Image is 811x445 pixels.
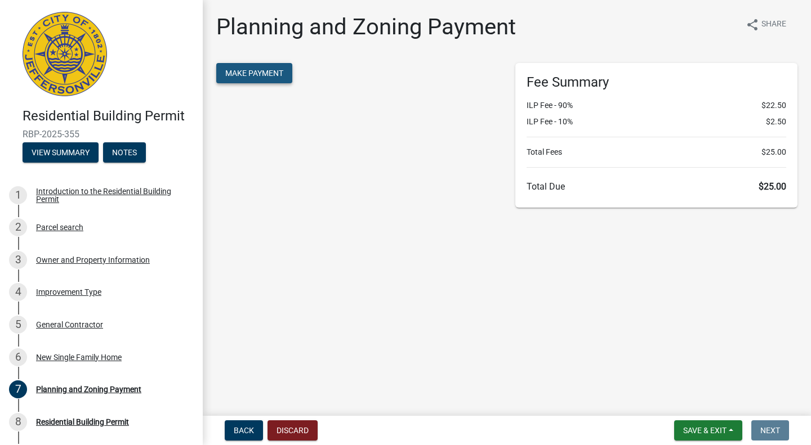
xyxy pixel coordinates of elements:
[36,385,141,393] div: Planning and Zoning Payment
[36,187,185,203] div: Introduction to the Residential Building Permit
[9,380,27,398] div: 7
[36,256,150,264] div: Owner and Property Information
[9,316,27,334] div: 5
[751,420,789,440] button: Next
[103,142,146,163] button: Notes
[103,149,146,158] wm-modal-confirm: Notes
[36,223,83,231] div: Parcel search
[216,63,292,83] button: Make Payment
[36,353,122,361] div: New Single Family Home
[216,14,516,41] h1: Planning and Zoning Payment
[761,146,786,158] span: $25.00
[9,186,27,204] div: 1
[234,426,254,435] span: Back
[766,116,786,128] span: $2.50
[23,12,107,96] img: City of Jeffersonville, Indiana
[746,18,759,32] i: share
[9,348,27,366] div: 6
[268,420,318,440] button: Discard
[761,100,786,111] span: $22.50
[527,116,786,128] li: ILP Fee - 10%
[683,426,727,435] span: Save & Exit
[527,100,786,111] li: ILP Fee - 90%
[225,69,283,78] span: Make Payment
[759,181,786,192] span: $25.00
[9,218,27,236] div: 2
[36,288,101,296] div: Improvement Type
[674,420,742,440] button: Save & Exit
[225,420,263,440] button: Back
[23,108,194,124] h4: Residential Building Permit
[36,418,129,426] div: Residential Building Permit
[23,142,99,163] button: View Summary
[9,251,27,269] div: 3
[527,146,786,158] li: Total Fees
[761,18,786,32] span: Share
[527,74,786,91] h6: Fee Summary
[23,129,180,140] span: RBP-2025-355
[9,283,27,301] div: 4
[527,181,786,192] h6: Total Due
[23,149,99,158] wm-modal-confirm: Summary
[36,321,103,329] div: General Contractor
[9,413,27,431] div: 8
[760,426,780,435] span: Next
[737,14,795,35] button: shareShare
